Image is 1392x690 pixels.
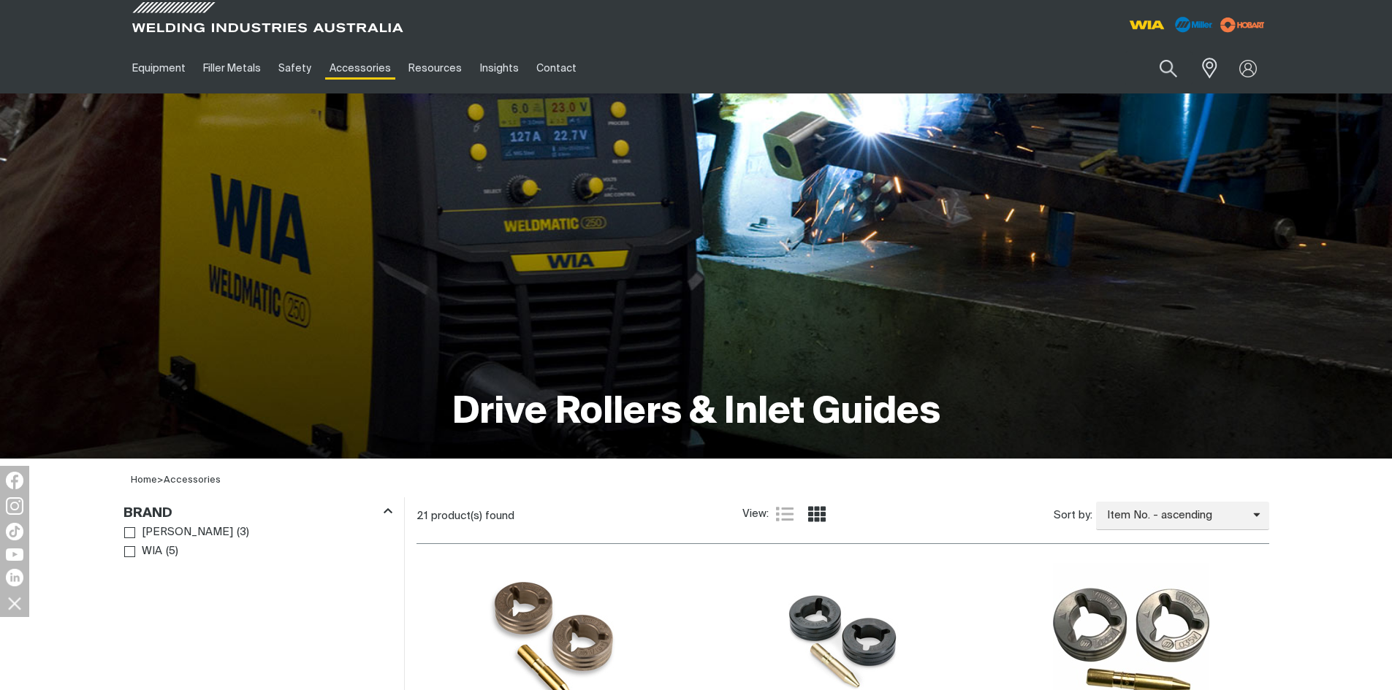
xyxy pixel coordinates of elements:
[131,475,157,485] a: Home
[1054,507,1092,524] span: Sort by:
[1144,51,1193,85] button: Search products
[123,43,194,93] a: Equipment
[142,524,233,541] span: [PERSON_NAME]
[1125,51,1193,85] input: Product name or item number...
[124,523,234,543] a: [PERSON_NAME]
[2,591,27,616] img: hide socials
[6,548,23,561] img: YouTube
[431,510,514,521] span: product(s) found
[776,505,794,523] a: List view
[123,497,392,562] aside: Filters
[452,389,940,437] h1: Drive Rollers & Inlet Guides
[1216,14,1269,36] img: miller
[166,543,178,560] span: ( 5 )
[123,43,983,93] nav: Main
[270,43,320,93] a: Safety
[742,506,769,523] span: View:
[194,43,270,93] a: Filler Metals
[417,509,742,524] div: 21
[1096,507,1253,524] span: Item No. - ascending
[123,502,392,522] div: Brand
[471,43,527,93] a: Insights
[237,524,249,541] span: ( 3 )
[400,43,471,93] a: Resources
[321,43,400,93] a: Accessories
[6,523,23,540] img: TikTok
[142,543,162,560] span: WIA
[124,523,392,561] ul: Brand
[6,569,23,586] img: LinkedIn
[528,43,585,93] a: Contact
[6,472,23,489] img: Facebook
[123,505,172,522] h3: Brand
[157,475,164,485] span: >
[124,542,163,561] a: WIA
[164,475,221,485] a: Accessories
[417,497,1269,534] section: Product list controls
[6,497,23,515] img: Instagram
